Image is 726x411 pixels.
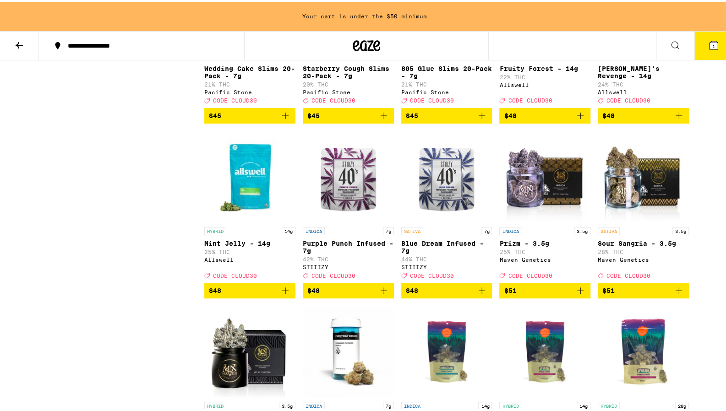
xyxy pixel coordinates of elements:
[303,238,394,253] p: Purple Punch Infused - 7g
[307,285,320,292] span: $48
[504,110,516,118] span: $48
[598,238,689,245] p: Sour Sangria - 3.5g
[499,80,590,86] div: Allswell
[204,281,295,297] button: Add to bag
[303,400,325,408] p: INDICA
[499,129,590,221] img: Maven Genetics - Prizm - 3.5g
[499,400,521,408] p: HYBRID
[401,225,423,233] p: SATIVA
[499,63,590,70] p: Fruity Forest - 14g
[204,255,295,261] div: Allswell
[311,270,355,276] span: CODE CLOUD30
[204,87,295,93] div: Pacific Stone
[499,247,590,253] p: 25% THC
[574,225,590,233] p: 3.5g
[383,400,394,408] p: 7g
[499,129,590,281] a: Open page for Prizm - 3.5g from Maven Genetics
[307,110,320,118] span: $45
[499,106,590,122] button: Add to bag
[204,304,295,395] img: Maven Genetics - FKAFL - 3.5g
[401,87,492,93] div: Pacific Stone
[303,106,394,122] button: Add to bag
[598,225,620,233] p: SATIVA
[499,281,590,297] button: Add to bag
[209,110,221,118] span: $45
[598,129,689,281] a: Open page for Sour Sangria - 3.5g from Maven Genetics
[303,63,394,78] p: Starberry Cough Slims 20-Pack - 7g
[410,96,454,102] span: CODE CLOUD30
[204,80,295,86] p: 21% THC
[204,106,295,122] button: Add to bag
[401,262,492,268] div: STIIIZY
[204,247,295,253] p: 25% THC
[598,304,689,395] img: Humboldt Farms - Upgrade - 28g
[204,129,295,221] img: Allswell - Mint Jelly - 14g
[213,270,257,276] span: CODE CLOUD30
[598,247,689,253] p: 28% THC
[508,96,552,102] span: CODE CLOUD30
[303,225,325,233] p: INDICA
[311,96,355,102] span: CODE CLOUD30
[499,238,590,245] p: Prizm - 3.5g
[602,110,615,118] span: $48
[598,87,689,93] div: Allswell
[303,129,394,281] a: Open page for Purple Punch Infused - 7g from STIIIZY
[282,225,295,233] p: 14g
[499,225,521,233] p: INDICA
[508,270,552,276] span: CODE CLOUD30
[606,96,650,102] span: CODE CLOUD30
[401,238,492,253] p: Blue Dream Infused - 7g
[209,285,221,292] span: $48
[606,270,650,276] span: CODE CLOUD30
[401,281,492,297] button: Add to bag
[406,285,418,292] span: $48
[303,304,394,395] img: Everyday - Garlic Dreams Smalls - 7g
[401,63,492,78] p: 805 Glue Slims 20-Pack - 7g
[401,106,492,122] button: Add to bag
[303,80,394,86] p: 20% THC
[5,6,66,14] span: Hi. Need any help?
[401,400,423,408] p: INDICA
[406,110,418,118] span: $45
[279,400,295,408] p: 3.5g
[504,285,516,292] span: $51
[602,285,615,292] span: $51
[204,63,295,78] p: Wedding Cake Slims 20-Pack - 7g
[598,80,689,86] p: 24% THC
[598,255,689,261] div: Maven Genetics
[577,400,590,408] p: 14g
[303,87,394,93] div: Pacific Stone
[303,129,394,221] img: STIIIZY - Purple Punch Infused - 7g
[303,254,394,260] p: 42% THC
[410,270,454,276] span: CODE CLOUD30
[204,129,295,281] a: Open page for Mint Jelly - 14g from Allswell
[383,225,394,233] p: 7g
[401,80,492,86] p: 21% THC
[598,129,689,221] img: Maven Genetics - Sour Sangria - 3.5g
[213,96,257,102] span: CODE CLOUD30
[401,129,492,221] img: STIIIZY - Blue Dream Infused - 7g
[598,281,689,297] button: Add to bag
[598,63,689,78] p: [PERSON_NAME]'s Revenge - 14g
[478,400,492,408] p: 14g
[401,254,492,260] p: 44% THC
[598,400,620,408] p: HYBRID
[204,225,226,233] p: HYBRID
[303,281,394,297] button: Add to bag
[204,238,295,245] p: Mint Jelly - 14g
[401,304,492,395] img: Humboldt Farms - Jungle Lava - 14g
[499,72,590,78] p: 22% THC
[481,225,492,233] p: 7g
[712,42,715,47] span: 1
[672,225,689,233] p: 3.5g
[499,255,590,261] div: Maven Genetics
[675,400,689,408] p: 28g
[499,304,590,395] img: Humboldt Farms - Upgrade - 14g
[303,262,394,268] div: STIIIZY
[401,129,492,281] a: Open page for Blue Dream Infused - 7g from STIIIZY
[204,400,226,408] p: HYBRID
[598,106,689,122] button: Add to bag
